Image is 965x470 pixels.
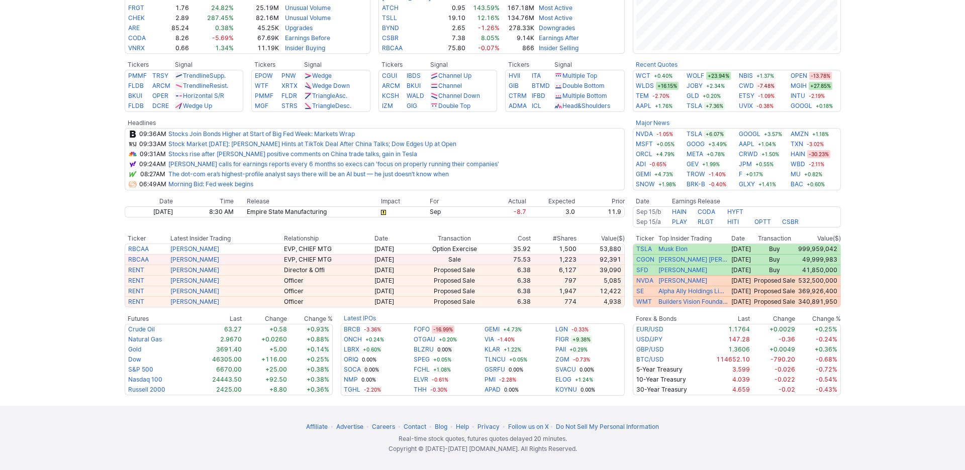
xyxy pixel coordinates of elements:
a: BTMD [532,82,550,89]
a: Follow us on X [508,423,549,430]
a: GEMI [485,324,500,334]
td: 11.19K [234,43,279,54]
a: PAII [555,344,566,355]
th: Headlines [125,118,138,128]
span: -2.11% [807,160,826,168]
a: ARCM [152,82,170,89]
span: 12.16% [477,14,500,22]
span: +1.99% [701,160,721,168]
a: CODA [698,208,715,215]
td: 2.65 [443,23,466,33]
a: CWD [739,81,754,91]
a: Double Bottom [562,82,605,89]
a: TGHL [344,385,360,395]
a: RBCAA [128,256,149,263]
a: JOBY [687,81,703,91]
a: Earnings After [539,34,579,42]
a: Privacy [477,423,500,430]
td: 134.76M [500,13,535,23]
a: Channel [438,82,462,89]
a: Help [456,423,469,430]
a: ADI [636,159,646,169]
span: -1.05% [655,130,674,138]
a: GEMI [636,169,651,179]
a: WTF [255,82,268,89]
a: Blog [435,423,447,430]
span: 1.34% [215,44,234,52]
a: Dow [128,356,141,363]
a: OPEN [791,71,807,81]
a: ELVR [414,375,428,385]
a: NBIS [739,71,753,81]
a: BRK-B [687,179,705,189]
a: TXN [791,139,803,149]
a: SOCA [344,365,361,375]
th: Tickers [378,60,430,70]
a: TrendlineResist. [183,82,228,89]
a: Do Not Sell My Personal InformationDo Not Sell My Personal Information [556,423,659,430]
a: FOFO [414,324,430,334]
span: +0.78% [705,150,726,158]
a: ICL [532,102,541,109]
a: FLDB [128,102,144,109]
a: OPER [152,92,168,99]
span: +2.34% [705,82,726,90]
td: 0.66 [159,43,189,54]
a: DCRE [152,102,169,109]
a: BLZRU [414,344,434,355]
a: Gold [128,345,141,353]
span: +3.57% [762,130,784,138]
a: SVACU [555,365,576,375]
span: +23.94% [706,72,731,80]
span: +0.60% [805,180,826,188]
a: Horizontal S/R [183,92,224,99]
td: 06:49AM [138,179,168,190]
span: -0.07% [478,44,500,52]
a: GOOG [687,139,705,149]
span: +0.82% [803,170,824,178]
a: TSLA [636,245,652,253]
a: CODA [128,34,146,42]
a: Major News [636,119,669,127]
a: GLXY [739,179,755,189]
a: Sep 15/a [636,218,661,225]
span: +0.20% [701,92,722,100]
a: USD/JPY [636,335,662,343]
a: CSBR [782,218,799,225]
a: GIB [509,82,519,89]
a: Advertise [336,423,363,430]
span: +1.41% [757,180,778,188]
a: WMT [636,298,652,305]
td: 75.80 [443,43,466,54]
a: SNOW [636,179,655,189]
a: TEM [636,91,649,101]
a: EPOW [255,72,273,79]
a: Contact [404,423,426,430]
th: Tickers [251,60,303,70]
td: 08:27AM [138,169,168,179]
a: Multiple Top [562,72,597,79]
a: Channel Up [438,72,471,79]
a: MGF [255,102,268,109]
a: Recent Quotes [636,61,678,68]
a: Stocks rise after [PERSON_NAME] positive comments on China trade talks, gain in Tesla [168,150,417,158]
a: HAIN [672,208,687,215]
span: +16.15% [656,82,679,90]
span: -1.40% [707,170,727,178]
a: ATCH [382,4,399,12]
a: Unusual Volume [285,4,331,12]
a: PMMF [128,72,147,79]
a: Multiple Bottom [562,92,607,99]
span: +1.98% [657,180,678,188]
span: -5.69% [212,34,234,42]
a: Musk Elon [658,245,688,253]
span: +27.85% [809,82,832,90]
a: [PERSON_NAME] [PERSON_NAME] [658,256,729,264]
a: GSRFU [485,365,505,375]
a: APAD [485,385,501,395]
a: Head&Shoulders [562,102,610,109]
a: [PERSON_NAME] [170,277,219,284]
a: BAC [791,179,803,189]
th: Actual [478,196,527,206]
